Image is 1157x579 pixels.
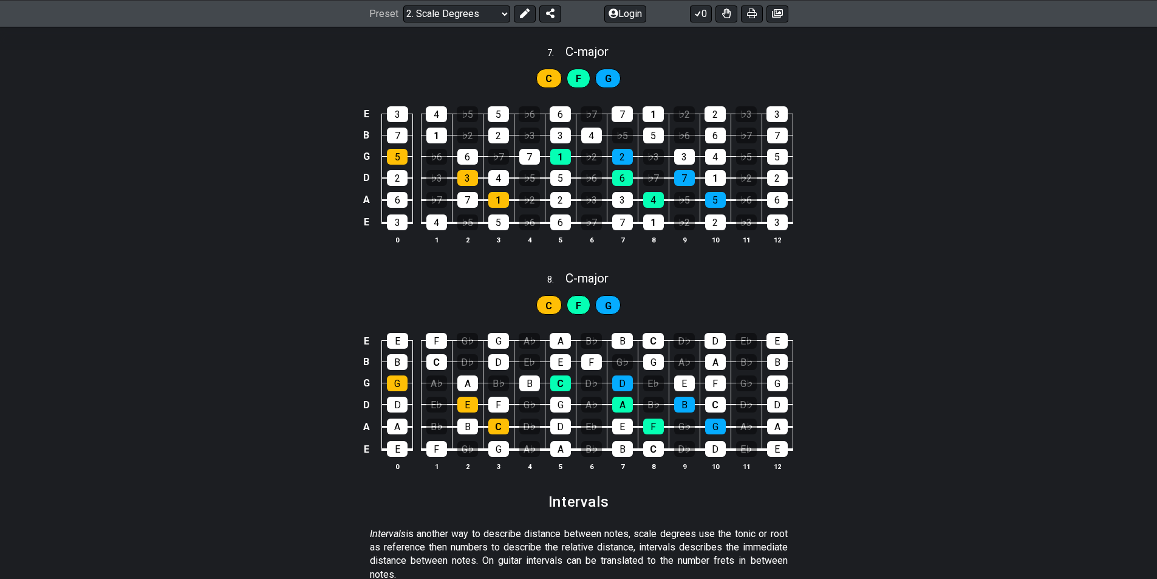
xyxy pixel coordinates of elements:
div: 1 [550,149,571,165]
th: 7 [607,460,638,473]
div: C [643,333,664,349]
div: 1 [643,214,664,230]
div: C [426,354,447,370]
div: 3 [612,192,633,208]
div: 6 [767,192,788,208]
button: Edit Preset [514,5,536,22]
div: B [612,333,633,349]
td: A [359,416,374,438]
div: 2 [705,106,726,122]
th: 6 [576,233,607,246]
div: A [457,375,478,391]
div: D♭ [674,441,695,457]
div: ♭3 [736,214,757,230]
div: E♭ [581,419,602,434]
th: 9 [669,233,700,246]
div: B [457,419,478,434]
div: D [705,333,726,349]
span: Preset [369,8,398,19]
div: 4 [705,149,726,165]
th: 11 [731,460,762,473]
div: F [488,397,509,413]
div: A♭ [736,419,757,434]
div: F [581,354,602,370]
th: 11 [731,233,762,246]
td: A [359,189,374,211]
th: 5 [545,233,576,246]
div: ♭7 [581,106,602,122]
div: F [426,441,447,457]
div: 6 [387,192,408,208]
div: C [705,397,726,413]
div: ♭2 [457,128,478,143]
th: 3 [483,233,514,246]
div: 1 [643,106,664,122]
div: B♭ [581,441,602,457]
div: B [519,375,540,391]
div: G♭ [519,397,540,413]
div: G [705,419,726,434]
div: ♭6 [674,128,695,143]
div: D [705,441,726,457]
div: C [550,375,571,391]
button: 0 [690,5,712,22]
div: B [387,354,408,370]
div: ♭6 [736,192,757,208]
div: 6 [705,128,726,143]
div: D♭ [674,333,695,349]
th: 6 [576,460,607,473]
div: G♭ [736,375,757,391]
th: 8 [638,460,669,473]
em: Intervals [370,528,406,540]
div: ♭7 [643,170,664,186]
span: First enable full edit mode to edit [605,297,612,315]
div: 3 [766,106,788,122]
div: D♭ [519,419,540,434]
div: E [674,375,695,391]
div: G [550,397,571,413]
div: 5 [488,106,509,122]
div: A [387,419,408,434]
div: ♭3 [581,192,602,208]
div: A♭ [426,375,447,391]
div: ♭3 [519,128,540,143]
div: B♭ [736,354,757,370]
td: E [359,331,374,352]
div: 4 [426,214,447,230]
div: E [387,333,408,349]
div: 2 [488,128,509,143]
div: 4 [426,106,447,122]
div: 5 [550,170,571,186]
div: 3 [387,214,408,230]
div: ♭2 [736,170,757,186]
div: 4 [581,128,602,143]
div: D [767,397,788,413]
th: 9 [669,460,700,473]
td: D [359,394,374,416]
div: 4 [643,192,664,208]
div: ♭2 [674,106,695,122]
th: 10 [700,460,731,473]
div: ♭6 [519,214,540,230]
span: C - major [565,271,609,286]
div: ♭5 [519,170,540,186]
div: E [612,419,633,434]
div: A♭ [581,397,602,413]
div: ♭5 [612,128,633,143]
div: 4 [488,170,509,186]
div: G♭ [457,441,478,457]
div: 6 [457,149,478,165]
td: E [359,211,374,234]
div: E [766,333,788,349]
td: E [359,437,374,461]
div: G♭ [674,419,695,434]
div: G [643,354,664,370]
td: E [359,104,374,125]
div: B [674,397,695,413]
div: ♭5 [736,149,757,165]
div: G♭ [612,354,633,370]
th: 3 [483,460,514,473]
div: ♭5 [457,214,478,230]
div: 3 [550,128,571,143]
span: 8 . [547,273,565,287]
